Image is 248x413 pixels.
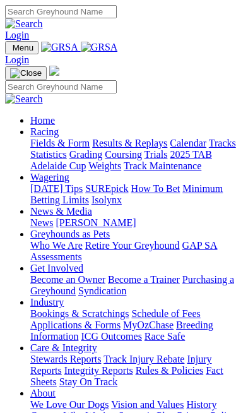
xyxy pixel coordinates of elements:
img: GRSA [81,42,118,53]
a: Schedule of Fees [131,308,200,319]
a: Login [5,54,29,65]
a: Minimum Betting Limits [30,183,223,205]
button: Toggle navigation [5,41,38,54]
a: How To Bet [131,183,180,194]
input: Search [5,80,117,93]
a: Results & Replays [92,138,167,148]
a: Wagering [30,172,69,183]
img: Close [10,68,42,78]
a: Breeding Information [30,320,213,342]
div: Industry [30,308,243,342]
a: ICG Outcomes [81,331,141,342]
div: Greyhounds as Pets [30,240,243,263]
a: Fact Sheets [30,365,223,387]
a: Greyhounds as Pets [30,229,110,239]
a: Login [5,30,29,40]
a: GAP SA Assessments [30,240,217,262]
a: Applications & Forms [30,320,121,330]
a: Get Involved [30,263,83,273]
img: Search [5,18,43,30]
a: Industry [30,297,64,308]
a: Injury Reports [30,354,212,376]
a: Become an Owner [30,274,105,285]
a: Syndication [78,285,126,296]
a: News & Media [30,206,92,217]
a: Stewards Reports [30,354,101,364]
a: Race Safe [145,331,185,342]
input: Search [5,5,117,18]
a: Track Injury Rebate [103,354,184,364]
a: Racing [30,126,59,137]
span: Menu [13,43,33,52]
div: Wagering [30,183,243,206]
a: SUREpick [85,183,128,194]
a: Stay On Track [59,376,117,387]
a: History [186,399,216,410]
a: Retire Your Greyhound [85,240,180,251]
a: Coursing [105,149,142,160]
img: Search [5,93,43,105]
a: [DATE] Tips [30,183,83,194]
a: Who We Are [30,240,83,251]
button: Toggle navigation [5,66,47,80]
a: Calendar [170,138,206,148]
a: Vision and Values [111,399,184,410]
div: Get Involved [30,274,243,297]
a: Trials [145,149,168,160]
a: Purchasing a Greyhound [30,274,234,296]
img: GRSA [41,42,78,53]
a: 2025 TAB Adelaide Cup [30,149,212,171]
a: Home [30,115,55,126]
a: Grading [69,149,102,160]
a: Rules & Policies [136,365,204,376]
a: MyOzChase [123,320,174,330]
a: Bookings & Scratchings [30,308,129,319]
a: Integrity Reports [64,365,133,376]
a: Care & Integrity [30,342,97,353]
a: Weights [88,160,121,171]
a: Tracks [209,138,236,148]
div: Care & Integrity [30,354,243,388]
div: Racing [30,138,243,172]
a: Fields & Form [30,138,90,148]
a: [PERSON_NAME] [56,217,136,228]
a: News [30,217,53,228]
a: About [30,388,56,398]
a: Track Maintenance [124,160,201,171]
a: We Love Our Dogs [30,399,109,410]
img: logo-grsa-white.png [49,66,59,76]
div: News & Media [30,217,243,229]
a: Isolynx [92,195,122,205]
a: Statistics [30,149,67,160]
a: Become a Trainer [108,274,180,285]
